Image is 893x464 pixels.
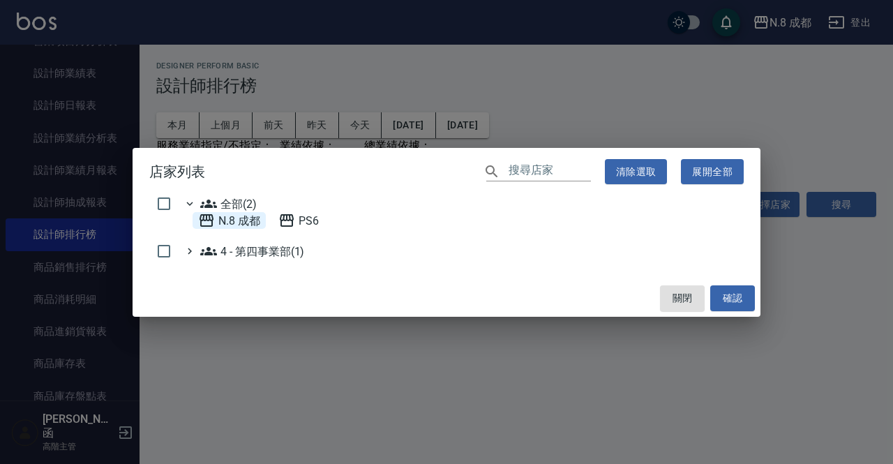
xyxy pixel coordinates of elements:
[681,159,744,185] button: 展開全部
[200,243,304,260] span: 4 - 第四事業部(1)
[660,285,705,311] button: 關閉
[605,159,668,185] button: 清除選取
[509,161,591,181] input: 搜尋店家
[198,212,260,229] span: N.8 成都
[200,195,257,212] span: 全部(2)
[710,285,755,311] button: 確認
[133,148,760,196] h2: 店家列表
[278,212,319,229] span: PS6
